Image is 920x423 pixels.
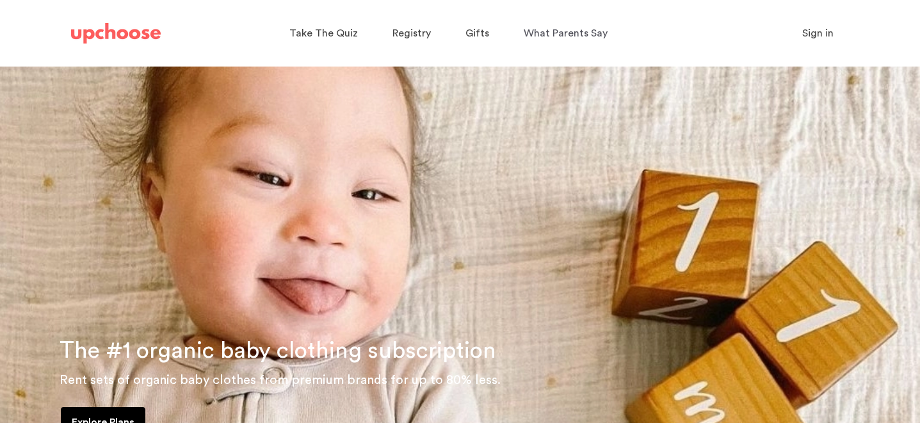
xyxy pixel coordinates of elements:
[71,20,161,47] a: UpChoose
[289,28,358,38] span: Take The Quiz
[465,28,489,38] span: Gifts
[465,21,493,46] a: Gifts
[60,339,496,362] span: The #1 organic baby clothing subscription
[71,23,161,44] img: UpChoose
[392,28,431,38] span: Registry
[524,21,611,46] a: What Parents Say
[524,28,608,38] span: What Parents Say
[392,21,435,46] a: Registry
[60,370,905,390] p: Rent sets of organic baby clothes from premium brands for up to 80% less.
[802,28,834,38] span: Sign in
[289,21,362,46] a: Take The Quiz
[786,20,850,46] button: Sign in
